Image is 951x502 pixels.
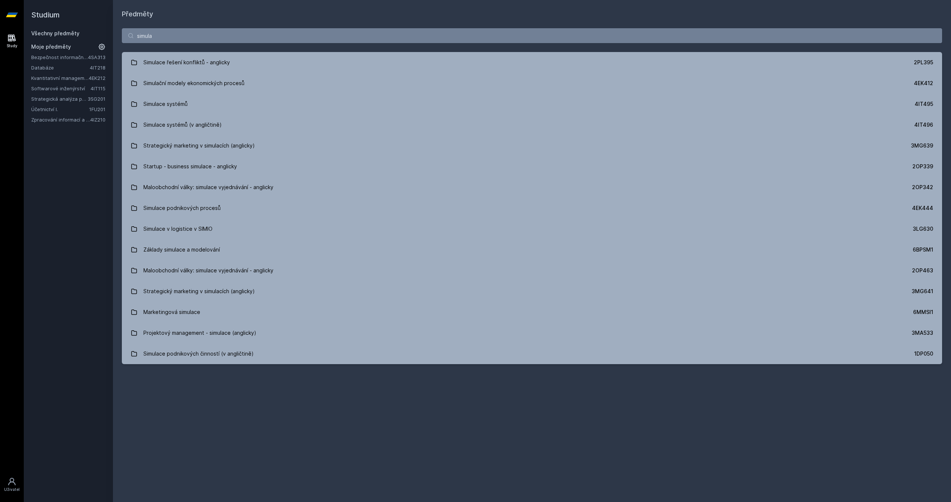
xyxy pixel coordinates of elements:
[122,135,942,156] a: Strategický marketing v simulacích (anglicky) 3MG639
[912,204,933,212] div: 4EK444
[122,260,942,281] a: Maloobchodní války: simulace vyjednávání - anglicky 2OP463
[90,65,106,71] a: 4IT218
[143,117,222,132] div: Simulace systémů (v angličtině)
[143,201,221,216] div: Simulace podnikových procesů
[89,75,106,81] a: 4EK212
[31,54,88,61] a: Bezpečnost informačních systémů
[88,96,106,102] a: 3SG201
[4,487,20,492] div: Uživatel
[913,308,933,316] div: 6MMSI1
[1,473,22,496] a: Uživatel
[914,350,933,357] div: 1DP050
[122,198,942,218] a: Simulace podnikových procesů 4EK444
[143,346,254,361] div: Simulace podnikových činností (v angličtině)
[122,177,942,198] a: Maloobchodní války: simulace vyjednávání - anglicky 2OP342
[143,159,237,174] div: Startup - business simulace - anglicky
[912,288,933,295] div: 3MG641
[143,138,255,153] div: Strategický marketing v simulacích (anglicky)
[913,246,933,253] div: 6BPSM1
[122,156,942,177] a: Startup - business simulace - anglicky 2OP339
[31,85,91,92] a: Softwarové inženýrství
[143,263,273,278] div: Maloobchodní války: simulace vyjednávání - anglicky
[143,97,188,111] div: Simulace systémů
[122,9,942,19] h1: Předměty
[122,323,942,343] a: Projektový management - simulace (anglicky) 3MA533
[915,100,933,108] div: 4IT495
[143,180,273,195] div: Maloobchodní války: simulace vyjednávání - anglicky
[914,121,933,129] div: 4IT496
[914,80,933,87] div: 4EK412
[912,163,933,170] div: 2OP339
[122,343,942,364] a: Simulace podnikových činností (v angličtině) 1DP050
[913,225,933,233] div: 3LG630
[912,329,933,337] div: 3MA533
[31,43,71,51] span: Moje předměty
[143,55,230,70] div: Simulace řešení konfliktů - anglicky
[914,59,933,66] div: 2PL395
[122,218,942,239] a: Simulace v logistice v SIMIO 3LG630
[143,242,220,257] div: Základy simulace a modelování
[31,74,89,82] a: Kvantitativní management
[31,106,89,113] a: Účetnictví I.
[89,106,106,112] a: 1FU201
[90,117,106,123] a: 4IZ210
[88,54,106,60] a: 4SA313
[1,30,22,52] a: Study
[122,73,942,94] a: Simulační modely ekonomických procesů 4EK412
[122,281,942,302] a: Strategický marketing v simulacích (anglicky) 3MG641
[122,302,942,323] a: Marketingová simulace 6MMSI1
[122,114,942,135] a: Simulace systémů (v angličtině) 4IT496
[122,28,942,43] input: Název nebo ident předmětu…
[31,116,90,123] a: Zpracování informací a znalostí
[31,95,88,103] a: Strategická analýza pro informatiky a statistiky
[911,142,933,149] div: 3MG639
[912,184,933,191] div: 2OP342
[122,239,942,260] a: Základy simulace a modelování 6BPSM1
[912,267,933,274] div: 2OP463
[143,284,255,299] div: Strategický marketing v simulacích (anglicky)
[143,305,200,320] div: Marketingová simulace
[122,52,942,73] a: Simulace řešení konfliktů - anglicky 2PL395
[31,30,79,36] a: Všechny předměty
[91,85,106,91] a: 4IT115
[31,64,90,71] a: Databáze
[143,76,244,91] div: Simulační modely ekonomických procesů
[143,326,256,340] div: Projektový management - simulace (anglicky)
[122,94,942,114] a: Simulace systémů 4IT495
[143,221,212,236] div: Simulace v logistice v SIMIO
[7,43,17,49] div: Study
